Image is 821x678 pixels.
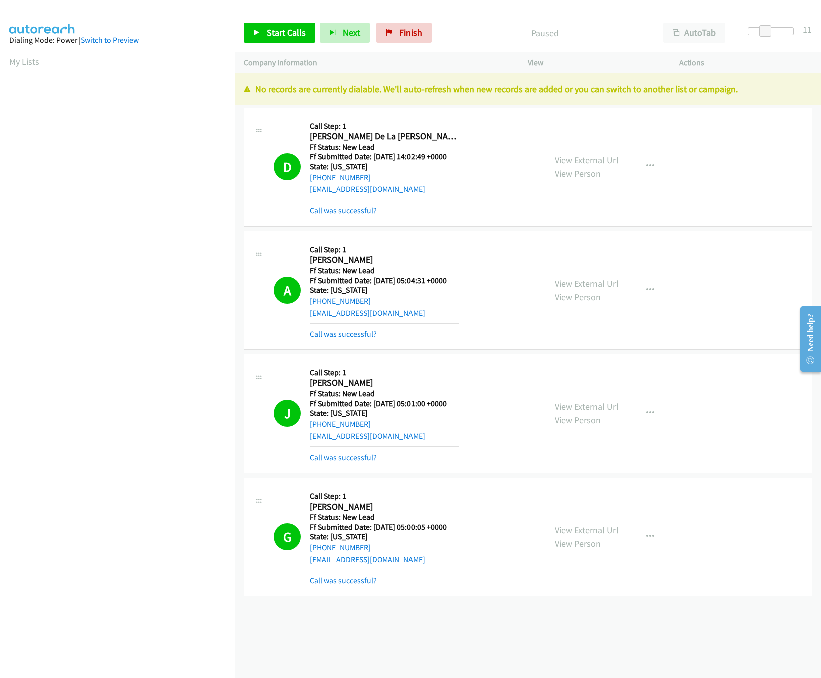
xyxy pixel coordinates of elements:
[274,277,301,304] h1: A
[555,538,601,549] a: View Person
[310,431,425,441] a: [EMAIL_ADDRESS][DOMAIN_NAME]
[310,121,459,131] h5: Call Step: 1
[310,512,459,522] h5: Ff Status: New Lead
[310,162,459,172] h5: State: [US_STATE]
[310,276,459,286] h5: Ff Submitted Date: [DATE] 05:04:31 +0000
[555,168,601,179] a: View Person
[310,576,377,585] a: Call was successful?
[274,400,301,427] h1: J
[274,153,301,180] h1: D
[399,27,422,38] span: Finish
[445,26,645,40] p: Paused
[310,522,459,532] h5: Ff Submitted Date: [DATE] 05:00:05 +0000
[9,34,226,46] div: Dialing Mode: Power |
[9,77,235,553] iframe: Dialpad
[310,389,459,399] h5: Ff Status: New Lead
[310,399,459,409] h5: Ff Submitted Date: [DATE] 05:01:00 +0000
[310,296,371,306] a: [PHONE_NUMBER]
[81,35,139,45] a: Switch to Preview
[679,57,812,69] p: Actions
[310,377,459,389] h2: [PERSON_NAME]
[320,23,370,43] button: Next
[310,285,459,295] h5: State: [US_STATE]
[310,266,459,276] h5: Ff Status: New Lead
[663,23,725,43] button: AutoTab
[555,154,619,166] a: View External Url
[376,23,432,43] a: Finish
[244,82,812,96] p: No records are currently dialable. We'll auto-refresh when new records are added or you can switc...
[343,27,360,38] span: Next
[310,254,459,266] h2: [PERSON_NAME]
[528,57,661,69] p: View
[310,131,459,142] h2: [PERSON_NAME] De La [PERSON_NAME]
[310,408,459,418] h5: State: [US_STATE]
[310,173,371,182] a: [PHONE_NUMBER]
[310,419,371,429] a: [PHONE_NUMBER]
[9,56,39,67] a: My Lists
[244,23,315,43] a: Start Calls
[244,57,510,69] p: Company Information
[310,142,459,152] h5: Ff Status: New Lead
[310,543,371,552] a: [PHONE_NUMBER]
[310,491,459,501] h5: Call Step: 1
[310,184,425,194] a: [EMAIL_ADDRESS][DOMAIN_NAME]
[310,308,425,318] a: [EMAIL_ADDRESS][DOMAIN_NAME]
[310,329,377,339] a: Call was successful?
[555,401,619,412] a: View External Url
[803,23,812,36] div: 11
[310,206,377,215] a: Call was successful?
[555,414,601,426] a: View Person
[310,532,459,542] h5: State: [US_STATE]
[310,152,459,162] h5: Ff Submitted Date: [DATE] 14:02:49 +0000
[555,278,619,289] a: View External Url
[310,245,459,255] h5: Call Step: 1
[310,368,459,378] h5: Call Step: 1
[274,523,301,550] h1: G
[310,453,377,462] a: Call was successful?
[555,524,619,536] a: View External Url
[310,501,459,513] h2: [PERSON_NAME]
[267,27,306,38] span: Start Calls
[792,299,821,379] iframe: Resource Center
[555,291,601,303] a: View Person
[310,555,425,564] a: [EMAIL_ADDRESS][DOMAIN_NAME]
